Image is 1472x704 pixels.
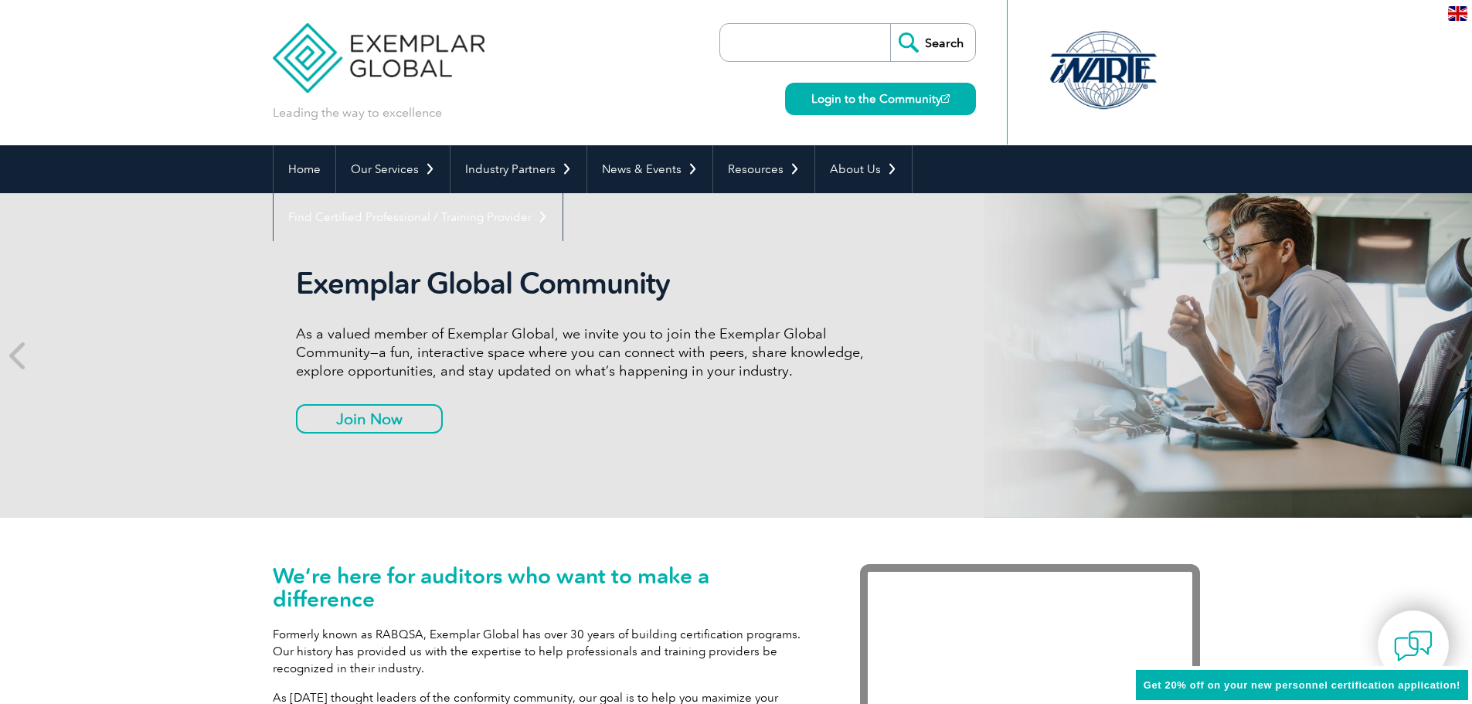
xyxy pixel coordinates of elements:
[273,626,814,677] p: Formerly known as RABQSA, Exemplar Global has over 30 years of building certification programs. O...
[785,83,976,115] a: Login to the Community
[336,145,450,193] a: Our Services
[274,193,563,241] a: Find Certified Professional / Training Provider
[890,24,975,61] input: Search
[296,325,875,380] p: As a valued member of Exemplar Global, we invite you to join the Exemplar Global Community—a fun,...
[296,266,875,301] h2: Exemplar Global Community
[1448,6,1467,21] img: en
[1394,627,1433,665] img: contact-chat.png
[296,404,443,434] a: Join Now
[274,145,335,193] a: Home
[587,145,712,193] a: News & Events
[273,104,442,121] p: Leading the way to excellence
[815,145,912,193] a: About Us
[1144,679,1460,691] span: Get 20% off on your new personnel certification application!
[713,145,814,193] a: Resources
[450,145,586,193] a: Industry Partners
[273,564,814,610] h1: We’re here for auditors who want to make a difference
[941,94,950,103] img: open_square.png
